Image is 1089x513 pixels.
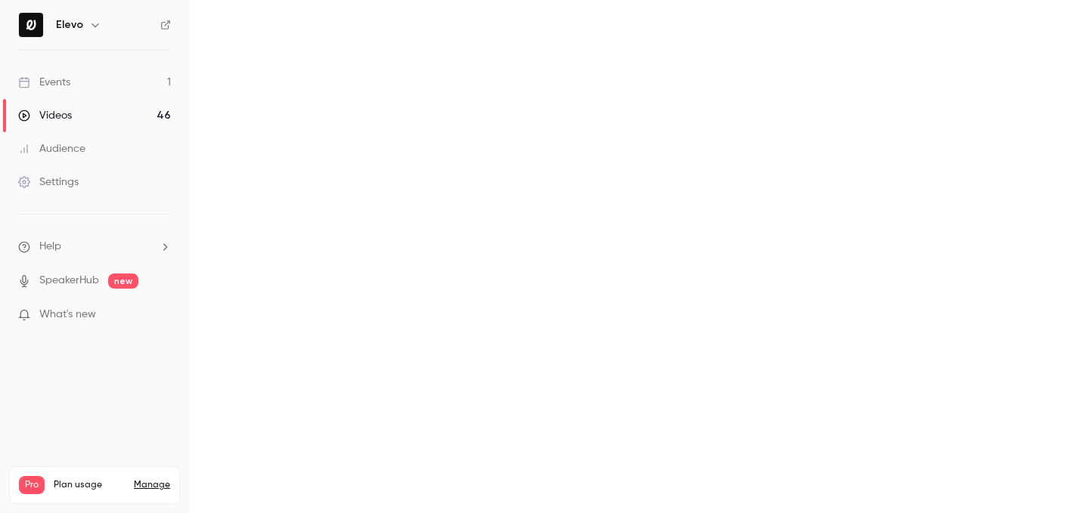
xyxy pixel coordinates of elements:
span: Pro [19,476,45,494]
div: Settings [18,175,79,190]
li: help-dropdown-opener [18,239,171,255]
div: Videos [18,108,72,123]
h6: Elevo [56,17,83,32]
div: Audience [18,141,85,156]
span: new [108,273,138,289]
div: Events [18,75,70,90]
a: SpeakerHub [39,273,99,289]
span: What's new [39,307,96,323]
img: Elevo [19,13,43,37]
span: Help [39,239,61,255]
span: Plan usage [54,479,125,491]
a: Manage [134,479,170,491]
